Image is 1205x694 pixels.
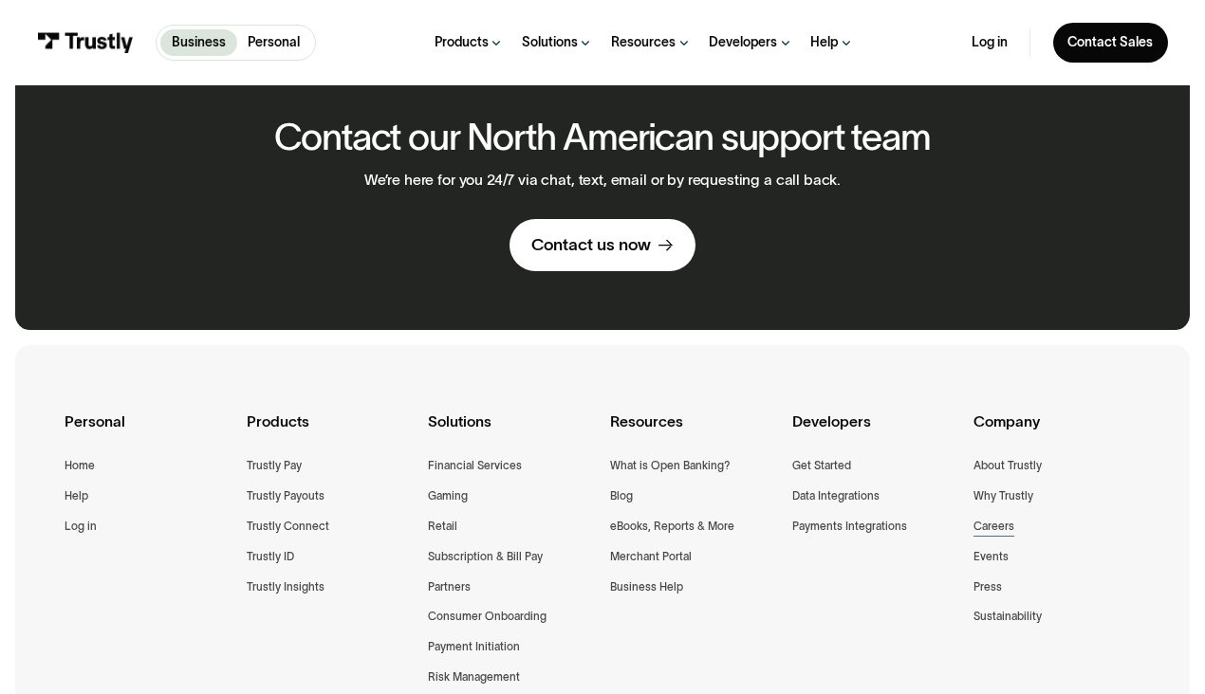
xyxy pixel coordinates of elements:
p: Business [172,33,226,53]
a: About Trustly [973,456,1042,475]
div: Developers [792,410,959,456]
div: Company [973,410,1140,456]
a: Press [973,577,1002,596]
div: Solutions [428,410,595,456]
a: What is Open Banking? [610,456,731,475]
img: Trustly Logo [37,32,134,53]
div: Resources [610,410,777,456]
a: Get Started [792,456,851,475]
a: Blog [610,486,633,505]
div: Personal [65,410,232,456]
a: Help [65,486,88,505]
a: Risk Management [428,667,520,686]
div: Contact Sales [1067,34,1153,51]
a: Payment Initiation [428,637,520,656]
a: Log in [65,517,97,536]
a: Contact us now [510,219,695,270]
a: Personal [237,29,311,56]
a: Trustly Connect [247,517,329,536]
a: Consumer Onboarding [428,607,547,626]
a: Gaming [428,486,468,505]
a: Trustly ID [247,547,294,566]
a: Financial Services [428,456,522,475]
div: Developers [709,34,777,51]
a: Retail [428,517,457,536]
a: Log in [972,34,1008,51]
a: Sustainability [973,607,1042,626]
a: Business [160,29,236,56]
a: Trustly Payouts [247,486,324,505]
a: Why Trustly [973,486,1033,505]
a: Careers [973,517,1014,536]
a: Partners [428,577,471,596]
p: Personal [248,33,300,53]
a: Trustly Insights [247,577,324,596]
a: Subscription & Bill Pay [428,547,543,566]
div: Contact us now [531,234,651,256]
a: Merchant Portal [610,547,692,566]
a: eBooks, Reports & More [610,517,734,536]
a: Trustly Pay [247,456,302,475]
a: Home [65,456,95,475]
div: Help [810,34,838,51]
a: Business Help [610,577,683,596]
a: Data Integrations [792,486,880,505]
h2: Contact our North American support team [274,117,930,157]
div: Solutions [522,34,578,51]
a: Payments Integrations [792,517,907,536]
a: Contact Sales [1053,23,1168,62]
div: Products [247,410,414,456]
p: We’re here for you 24/7 via chat, text, email or by requesting a call back. [364,172,841,190]
div: Products [435,34,489,51]
div: Resources [611,34,676,51]
a: Events [973,547,1009,566]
